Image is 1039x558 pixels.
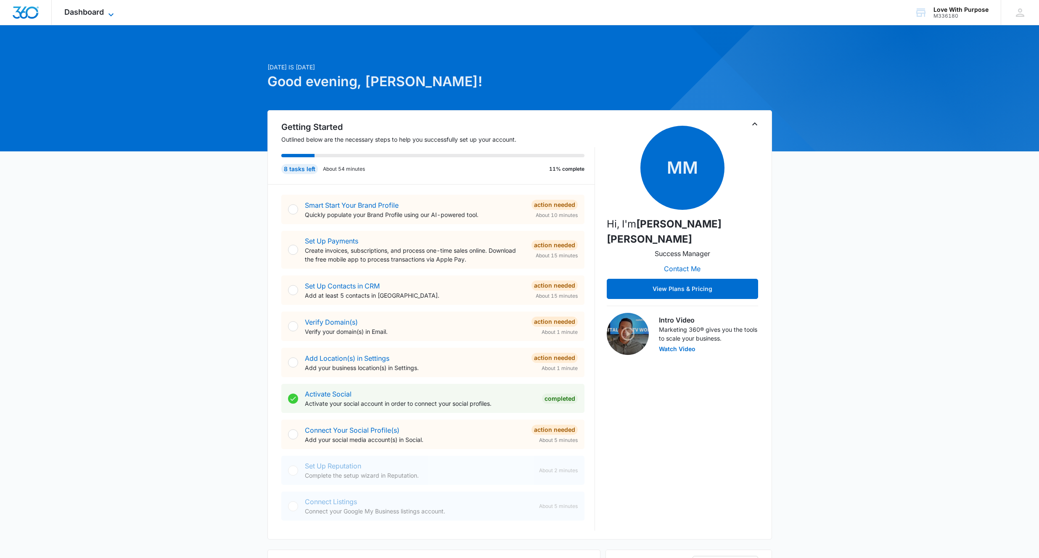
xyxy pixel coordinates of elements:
div: Action Needed [531,240,578,250]
span: About 2 minutes [539,467,578,474]
p: Outlined below are the necessary steps to help you successfully set up your account. [281,135,595,144]
p: Verify your domain(s) in Email. [305,327,525,336]
div: 8 tasks left [281,164,318,174]
a: Set Up Contacts in CRM [305,282,380,290]
span: About 1 minute [542,328,578,336]
a: Connect Your Social Profile(s) [305,426,399,434]
div: Action Needed [531,317,578,327]
button: Toggle Collapse [750,119,760,129]
h1: Good evening, [PERSON_NAME]! [267,71,600,92]
div: Action Needed [531,353,578,363]
a: Activate Social [305,390,352,398]
strong: [PERSON_NAME] [PERSON_NAME] [607,218,722,245]
p: 11% complete [549,165,584,173]
div: account name [933,6,989,13]
div: account id [933,13,989,19]
p: Connect your Google My Business listings account. [305,507,532,516]
p: Create invoices, subscriptions, and process one-time sales online. Download the free mobile app t... [305,246,525,264]
button: Watch Video [659,346,695,352]
p: Add at least 5 contacts in [GEOGRAPHIC_DATA]. [305,291,525,300]
p: Quickly populate your Brand Profile using our AI-powered tool. [305,210,525,219]
p: About 54 minutes [323,165,365,173]
p: Success Manager [655,249,710,259]
h2: Getting Started [281,121,595,133]
div: Action Needed [531,200,578,210]
span: About 5 minutes [539,502,578,510]
div: Action Needed [531,425,578,435]
div: Action Needed [531,280,578,291]
button: View Plans & Pricing [607,279,758,299]
button: Contact Me [656,259,709,279]
p: Add your social media account(s) in Social. [305,435,525,444]
span: MM [640,126,724,210]
span: About 15 minutes [536,252,578,259]
p: Add your business location(s) in Settings. [305,363,525,372]
span: Dashboard [64,8,104,16]
a: Add Location(s) in Settings [305,354,389,362]
p: [DATE] is [DATE] [267,63,600,71]
span: About 5 minutes [539,436,578,444]
a: Smart Start Your Brand Profile [305,201,399,209]
a: Verify Domain(s) [305,318,358,326]
p: Complete the setup wizard in Reputation. [305,471,532,480]
img: Intro Video [607,313,649,355]
span: About 15 minutes [536,292,578,300]
span: About 1 minute [542,365,578,372]
div: Completed [542,394,578,404]
a: Set Up Payments [305,237,358,245]
p: Hi, I'm [607,217,758,247]
p: Marketing 360® gives you the tools to scale your business. [659,325,758,343]
span: About 10 minutes [536,212,578,219]
h3: Intro Video [659,315,758,325]
p: Activate your social account in order to connect your social profiles. [305,399,535,408]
